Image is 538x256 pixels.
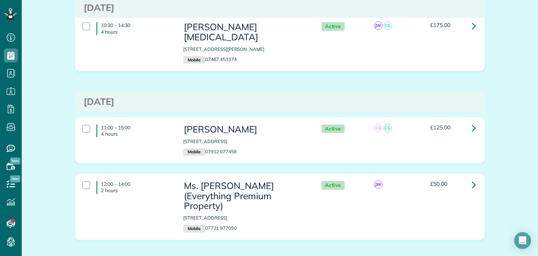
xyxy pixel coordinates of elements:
[183,56,237,62] a: Mobile07467 453374
[101,29,173,35] p: 4 hours
[183,124,307,135] h3: [PERSON_NAME]
[322,22,345,31] span: Active
[183,148,205,156] small: Mobile
[183,22,307,42] h3: [PERSON_NAME][MEDICAL_DATA]
[96,124,173,137] h4: 11:00 - 15:00
[101,131,173,137] p: 4 hours
[183,225,237,231] a: Mobile07721 977050
[430,180,447,187] span: £50.00
[322,124,345,133] span: Active
[10,157,20,164] span: New
[514,232,531,249] div: Open Intercom Messenger
[183,215,307,221] p: [STREET_ADDRESS]
[374,21,382,30] span: JW
[384,124,392,132] span: CG
[183,56,205,64] small: Mobile
[183,225,205,233] small: Mobile
[384,21,392,30] span: CG
[322,181,345,190] span: Active
[101,187,173,194] p: 2 hours
[430,124,450,131] span: £125.00
[430,21,450,28] span: £175.00
[96,181,173,194] h4: 12:00 - 14:00
[374,180,382,189] span: JW
[96,22,173,35] h4: 10:30 - 14:30
[183,181,307,211] h3: Ms. [PERSON_NAME] (Everything Premium Property)
[183,149,237,154] a: Mobile07912 077458
[183,46,307,53] p: [STREET_ADDRESS][PERSON_NAME]
[374,124,382,132] span: CS
[10,175,20,182] span: New
[183,138,307,145] p: [STREET_ADDRESS]
[84,97,476,107] h3: [DATE]
[84,3,476,13] h3: [DATE]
